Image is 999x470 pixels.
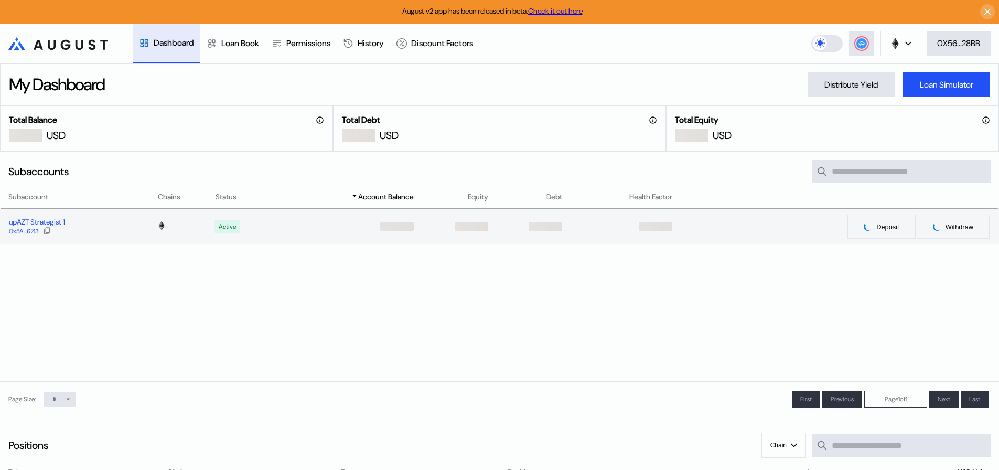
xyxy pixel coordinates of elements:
[380,129,399,142] div: USD
[219,223,236,230] div: Active
[863,221,873,232] img: pending
[47,129,66,142] div: USD
[286,38,330,49] div: Permissions
[221,38,259,49] div: Loan Book
[824,79,878,90] div: Distribute Yield
[929,391,959,408] button: Next
[216,191,237,202] span: Status
[8,165,69,178] div: Subaccounts
[411,38,473,49] div: Discount Factors
[528,6,583,16] a: Check it out here
[390,24,479,63] a: Discount Factors
[880,31,920,56] button: chain logo
[265,24,337,63] a: Permissions
[157,221,166,230] img: chain logo
[9,217,65,227] div: upAZT Strategist 1
[468,191,488,202] span: Equity
[200,24,265,63] a: Loan Book
[916,214,990,239] button: pendingWithdraw
[158,191,180,202] span: Chains
[969,395,980,403] span: Last
[792,391,820,408] button: First
[9,73,104,95] div: My Dashboard
[337,24,390,63] a: History
[946,223,973,231] span: Withdraw
[831,395,854,403] span: Previous
[713,129,732,142] div: USD
[9,228,39,235] div: 0x5A...6213
[629,191,672,202] span: Health Factor
[808,72,895,97] button: Distribute Yield
[938,395,950,403] span: Next
[358,191,414,202] span: Account Balance
[675,114,718,125] h2: Total Equity
[154,37,194,48] div: Dashboard
[342,114,380,125] h2: Total Debt
[8,395,36,403] div: Page Size:
[770,442,787,449] span: Chain
[885,395,907,403] span: Page 1 of 1
[889,38,901,49] img: chain logo
[546,191,562,202] span: Debt
[876,223,899,231] span: Deposit
[961,391,989,408] button: Last
[358,38,384,49] div: History
[9,114,57,125] h2: Total Balance
[847,214,916,239] button: pendingDeposit
[920,79,973,90] div: Loan Simulator
[402,6,583,16] span: August v2 app has been released in beta.
[133,24,200,63] a: Dashboard
[8,439,48,452] div: Positions
[8,191,48,202] span: Subaccount
[903,72,990,97] button: Loan Simulator
[932,221,942,232] img: pending
[800,395,812,403] span: First
[937,38,980,49] div: 0X56...28BB
[761,433,806,458] button: Chain
[927,31,991,56] button: 0X56...28BB
[822,391,862,408] button: Previous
